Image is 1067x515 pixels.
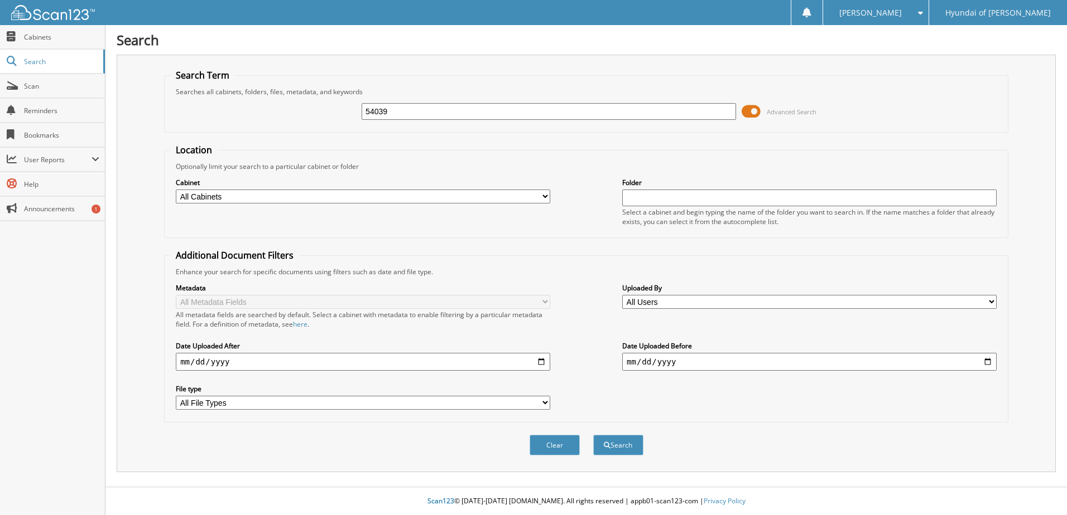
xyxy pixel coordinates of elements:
span: Announcements [24,204,99,213]
span: Help [24,179,99,189]
div: All metadata fields are searched by default. Select a cabinet with metadata to enable filtering b... [176,310,550,329]
label: Date Uploaded Before [622,341,997,351]
label: Cabinet [176,178,550,187]
legend: Additional Document Filters [170,249,299,261]
button: Search [593,435,643,455]
label: File type [176,384,550,393]
div: Searches all cabinets, folders, files, metadata, and keywords [170,87,1002,96]
div: Select a cabinet and begin typing the name of the folder you want to search in. If the name match... [622,207,997,226]
legend: Search Term [170,69,235,81]
span: Advanced Search [767,108,816,116]
label: Folder [622,178,997,187]
h1: Search [117,31,1056,49]
img: scan123-logo-white.svg [11,5,95,20]
input: end [622,353,997,371]
a: Privacy Policy [704,496,746,506]
span: Cabinets [24,32,99,42]
div: 1 [92,205,100,213]
a: here [293,319,307,329]
button: Clear [530,435,580,455]
legend: Location [170,144,218,156]
label: Metadata [176,283,550,293]
label: Date Uploaded After [176,341,550,351]
input: start [176,353,550,371]
label: Uploaded By [622,283,997,293]
div: © [DATE]-[DATE] [DOMAIN_NAME]. All rights reserved | appb01-scan123-com | [105,488,1067,515]
span: Reminders [24,106,99,115]
span: [PERSON_NAME] [839,9,902,16]
div: Optionally limit your search to a particular cabinet or folder [170,162,1002,171]
span: Bookmarks [24,130,99,140]
span: Hyundai of [PERSON_NAME] [945,9,1051,16]
span: Scan [24,81,99,91]
div: Enhance your search for specific documents using filters such as date and file type. [170,267,1002,276]
span: Scan123 [427,496,454,506]
span: Search [24,57,98,66]
span: User Reports [24,155,92,164]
